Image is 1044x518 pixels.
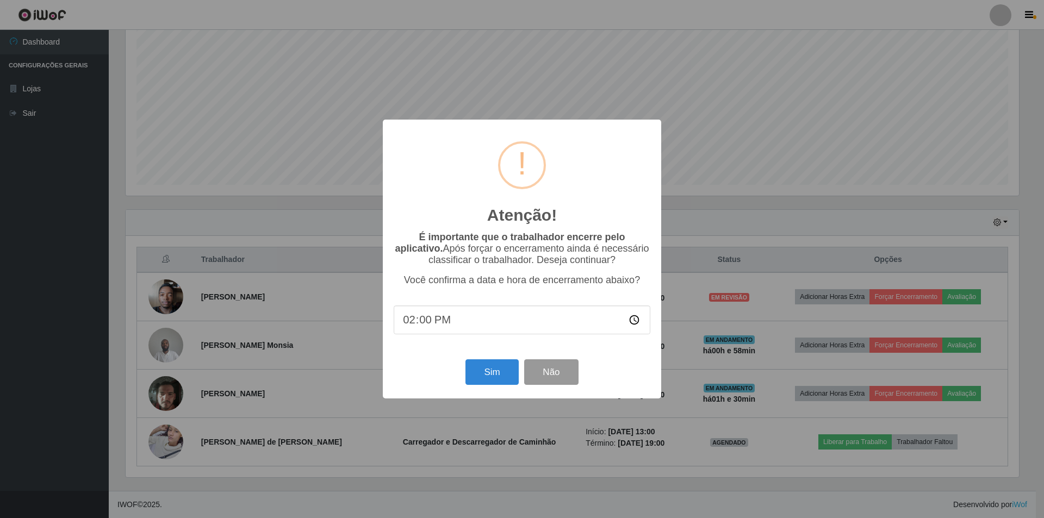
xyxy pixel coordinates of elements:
b: É importante que o trabalhador encerre pelo aplicativo. [395,232,625,254]
button: Sim [465,359,518,385]
p: Após forçar o encerramento ainda é necessário classificar o trabalhador. Deseja continuar? [394,232,650,266]
button: Não [524,359,578,385]
h2: Atenção! [487,205,557,225]
p: Você confirma a data e hora de encerramento abaixo? [394,274,650,286]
